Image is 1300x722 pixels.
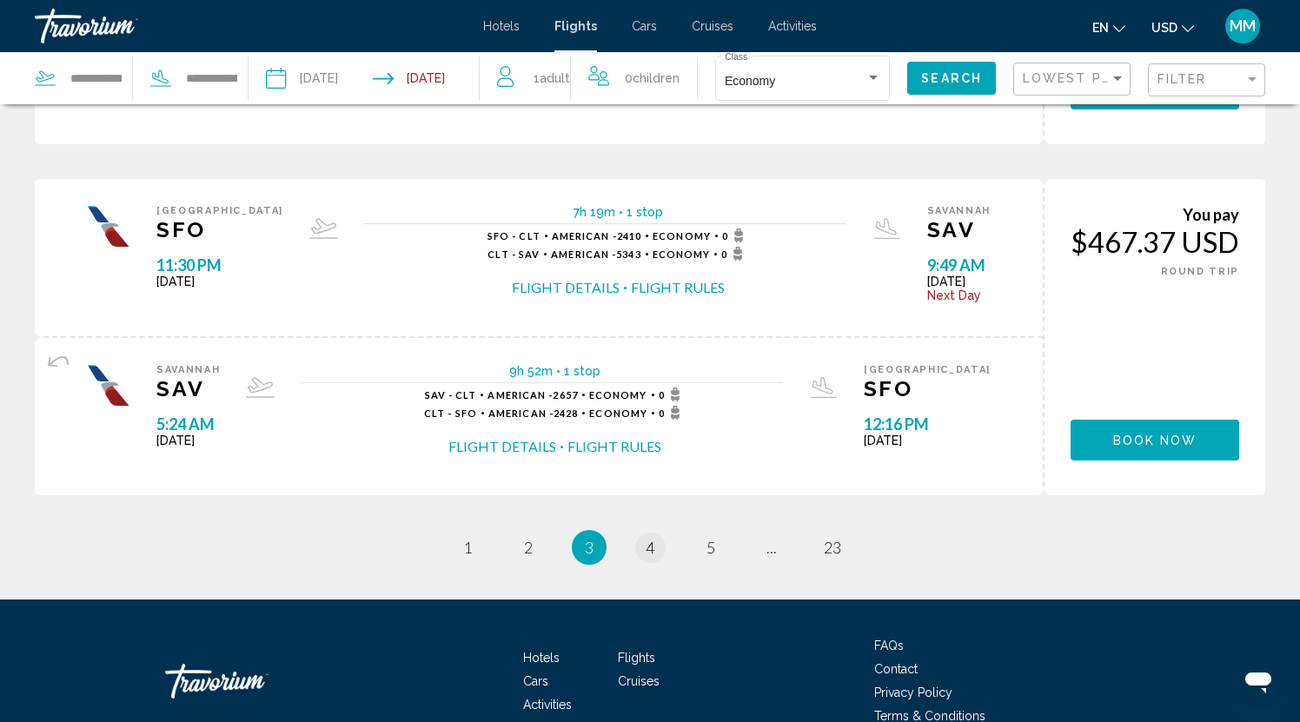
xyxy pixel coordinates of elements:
span: CLT - SFO [424,407,477,419]
div: You pay [1071,205,1239,224]
span: SAV [156,375,220,401]
span: 1 stop [564,364,600,378]
span: 0 [659,387,686,401]
span: 5 [706,538,715,557]
span: Next Day [927,288,991,302]
span: 0 [659,406,686,420]
span: SFO [156,216,283,242]
span: American - [488,407,554,419]
span: ... [766,538,777,557]
mat-select: Sort by [1023,72,1125,87]
span: MM [1230,17,1256,35]
span: 9:49 AM [927,255,991,275]
span: 2428 [488,407,578,419]
span: [DATE] [156,275,283,288]
a: Hotels [483,19,520,33]
button: Flight Details [448,437,556,456]
button: Travelers: 1 adult, 0 children [480,52,697,104]
span: [DATE] [156,434,220,447]
span: 2410 [552,230,641,242]
span: SAV [927,216,991,242]
span: en [1092,21,1109,35]
button: Depart date: Sep 2, 2025 [266,52,338,104]
button: Change currency [1151,15,1194,40]
a: Book now [1071,428,1239,447]
span: 0 [722,229,749,242]
span: Economy [725,74,775,88]
a: Cars [632,19,657,33]
span: 5343 [551,248,640,260]
span: 2 [524,538,533,557]
span: Children [633,71,680,85]
button: Flight Details [512,278,620,297]
span: 0 [625,66,680,90]
span: 3 [585,538,594,557]
a: Activities [523,698,572,712]
a: Activities [768,19,817,33]
ul: Pagination [35,530,1265,565]
span: 2657 [487,389,577,401]
a: Cruises [692,19,733,33]
span: 23 [824,538,841,557]
a: Travorium [165,655,339,707]
a: Contact [874,662,918,676]
span: Economy [589,389,647,401]
a: FAQs [874,639,904,652]
span: [DATE] [864,434,991,447]
span: [GEOGRAPHIC_DATA] [864,364,991,375]
span: Economy [653,248,711,260]
button: Change language [1092,15,1125,40]
span: 9h 52m [509,364,553,378]
span: [GEOGRAPHIC_DATA] [156,205,283,216]
span: American - [552,230,617,242]
span: 1 stop [627,205,663,219]
a: Privacy Policy [874,686,952,699]
iframe: Button to launch messaging window [1230,652,1286,708]
div: $467.37 USD [1071,224,1239,259]
span: USD [1151,21,1177,35]
span: Filter [1157,72,1207,86]
span: SAV - CLT [425,389,477,401]
button: Search [907,62,996,94]
span: American - [487,389,553,401]
span: Economy [653,230,711,242]
button: Flight Rules [567,437,661,456]
span: 1 [534,66,570,90]
span: SFO - CLT [487,230,541,242]
button: Return date: Sep 7, 2025 [373,52,445,104]
span: 11:30 PM [156,255,283,275]
span: 7h 19m [574,205,615,219]
span: ROUND TRIP [1161,266,1240,277]
span: Savannah [156,364,220,375]
span: Book now [1113,434,1197,447]
span: CLT - SAV [487,248,540,260]
button: Book now [1071,420,1239,460]
a: Hotels [523,651,560,665]
a: Flights [554,19,597,33]
span: 0 [721,247,748,261]
a: Cars [523,674,548,688]
span: Adult [540,71,570,85]
span: 5:24 AM [156,414,220,434]
span: [DATE] [927,275,991,288]
span: SFO [864,375,991,401]
span: Economy [589,407,647,419]
a: Cruises [618,674,660,688]
span: Lowest Price [1023,71,1135,85]
button: Filter [1148,63,1265,98]
a: Flights [618,651,655,665]
span: Search [921,72,982,86]
span: American - [551,248,616,260]
span: 4 [646,538,654,557]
